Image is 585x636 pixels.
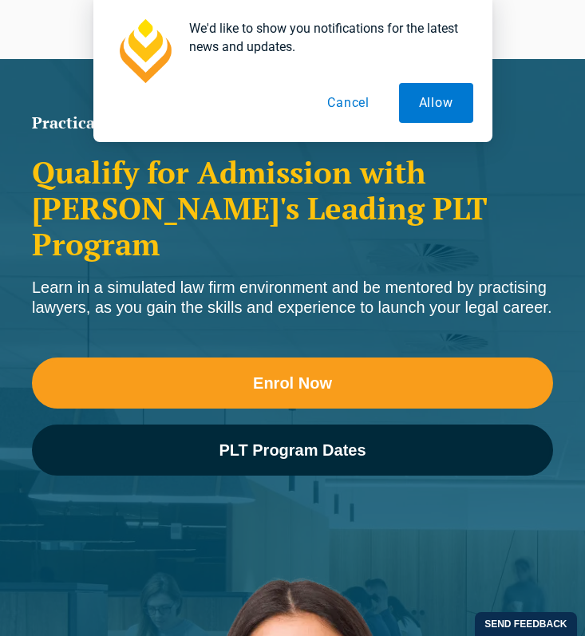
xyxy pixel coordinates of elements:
span: PLT Program Dates [219,442,366,458]
div: Learn in a simulated law firm environment and be mentored by practising lawyers, as you gain the ... [32,278,553,318]
h2: Qualify for Admission with [PERSON_NAME]'s Leading PLT Program [32,155,553,262]
div: We'd like to show you notifications for the latest news and updates. [176,19,473,56]
a: PLT Program Dates [32,425,553,476]
button: Cancel [307,83,389,123]
a: Enrol Now [32,358,553,409]
img: notification icon [113,19,176,83]
button: Allow [399,83,473,123]
span: Enrol Now [253,375,332,391]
